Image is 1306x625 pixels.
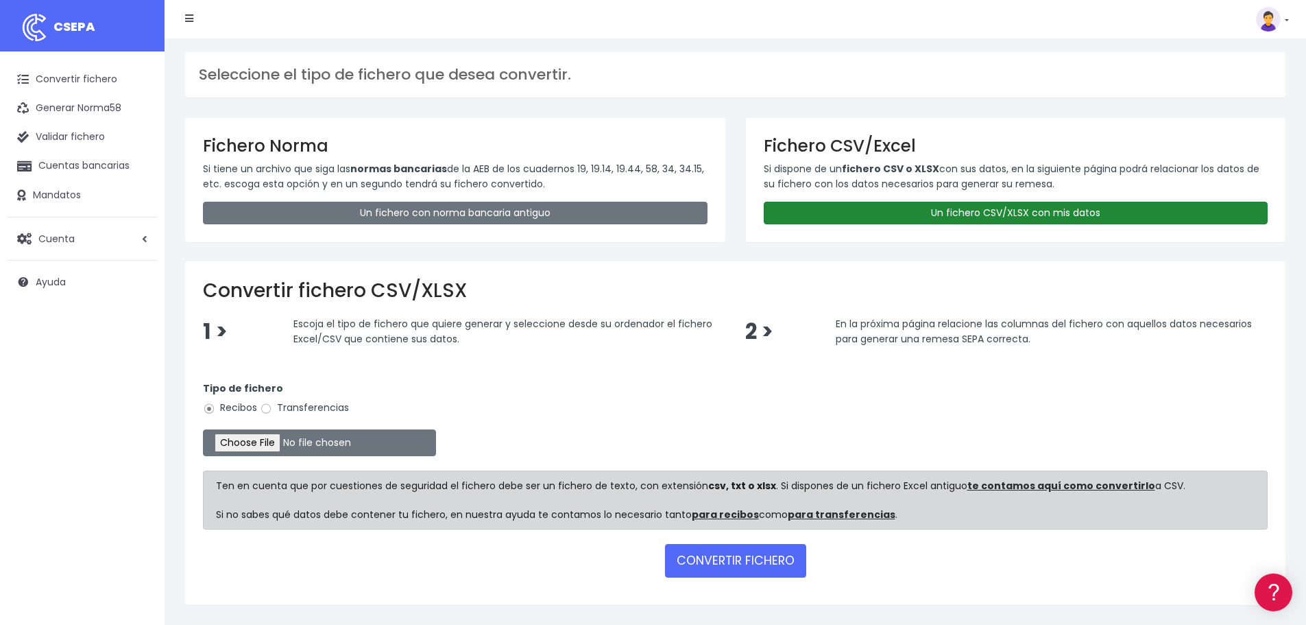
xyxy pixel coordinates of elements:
p: Si tiene un archivo que siga las de la AEB de los cuadernos 19, 19.14, 19.44, 58, 34, 34.15, etc.... [203,161,708,192]
button: CONVERTIR FICHERO [665,544,806,577]
a: Generar Norma58 [7,94,158,123]
strong: csv, txt o xlsx [708,479,776,493]
a: Perfiles de empresas [14,237,261,259]
label: Recibos [203,401,257,415]
h2: Convertir fichero CSV/XLSX [203,279,1268,303]
div: Programadores [14,329,261,342]
a: Problemas habituales [14,195,261,216]
span: Ayuda [36,275,66,289]
p: Si dispone de un con sus datos, en la siguiente página podrá relacionar los datos de su fichero c... [764,161,1268,192]
h3: Fichero Norma [203,136,708,156]
span: Escoja el tipo de fichero que quiere generar y seleccione desde su ordenador el fichero Excel/CSV... [293,317,712,346]
a: para transferencias [788,508,895,521]
a: te contamos aquí como convertirlo [967,479,1155,493]
h3: Seleccione el tipo de fichero que desea convertir. [199,66,1272,84]
a: Cuentas bancarias [7,152,158,180]
div: Convertir ficheros [14,152,261,165]
span: CSEPA [53,18,95,35]
img: logo [17,10,51,45]
label: Transferencias [260,401,349,415]
a: Mandatos [7,181,158,210]
a: General [14,294,261,316]
a: Información general [14,117,261,138]
a: Un fichero CSV/XLSX con mis datos [764,202,1268,224]
a: Validar fichero [7,123,158,152]
a: para recibos [692,508,759,521]
button: Contáctanos [14,367,261,391]
a: POWERED BY ENCHANT [189,395,264,408]
div: Ten en cuenta que por cuestiones de seguridad el fichero debe ser un fichero de texto, con extens... [203,471,1268,530]
span: En la próxima página relacione las columnas del fichero con aquellos datos necesarios para genera... [836,317,1252,346]
a: Un fichero con norma bancaria antiguo [203,202,708,224]
div: Facturación [14,272,261,285]
a: Videotutoriales [14,216,261,237]
a: API [14,351,261,372]
div: Información general [14,95,261,108]
span: 2 > [745,317,773,346]
span: Cuenta [38,231,75,245]
span: 1 > [203,317,228,346]
img: profile [1256,7,1281,32]
a: Formatos [14,174,261,195]
a: Ayuda [7,268,158,296]
a: Cuenta [7,224,158,253]
strong: normas bancarias [350,162,447,176]
h3: Fichero CSV/Excel [764,136,1268,156]
strong: Tipo de fichero [203,381,283,395]
a: Convertir fichero [7,65,158,94]
strong: fichero CSV o XLSX [842,162,939,176]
